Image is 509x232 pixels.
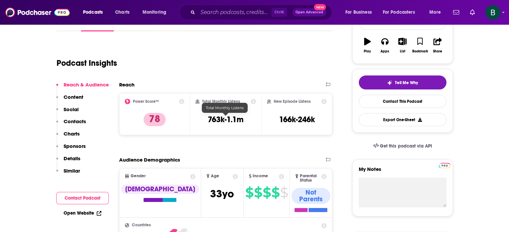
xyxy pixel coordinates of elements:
[245,187,253,198] span: $
[359,75,446,89] button: tell me why sparkleTell Me Why
[143,8,166,17] span: Monitoring
[56,168,80,180] button: Similar
[5,6,70,19] img: Podchaser - Follow, Share and Rate Podcasts
[387,80,392,85] img: tell me why sparkle
[291,188,330,204] div: Not Parents
[429,8,441,17] span: More
[364,49,371,53] div: Play
[380,49,389,53] div: Apps
[429,33,446,57] button: Share
[450,7,462,18] a: Show notifications dropdown
[376,33,394,57] button: Apps
[467,7,478,18] a: Show notifications dropdown
[138,7,175,18] button: open menu
[57,58,117,68] h1: Podcast Insights
[279,114,315,125] h3: 166k-246k
[271,187,279,198] span: $
[56,192,109,204] button: Contact Podcast
[206,105,244,110] span: Total Monthly Listens
[439,162,450,168] a: Pro website
[359,166,446,178] label: My Notes
[56,155,80,168] button: Details
[211,174,219,178] span: Age
[295,11,323,14] span: Open Advanced
[64,94,83,100] p: Content
[64,106,79,112] p: Social
[78,7,111,18] button: open menu
[292,8,326,16] button: Open AdvancedNew
[378,7,425,18] button: open menu
[412,49,428,53] div: Bookmark
[119,81,135,88] h2: Reach
[253,174,268,178] span: Income
[280,187,288,198] span: $
[263,187,271,198] span: $
[341,7,380,18] button: open menu
[115,8,130,17] span: Charts
[64,210,101,216] a: Open Website
[133,99,159,104] h2: Power Score™
[64,155,80,162] p: Details
[132,223,151,227] span: Countries
[56,143,86,155] button: Sponsors
[56,131,80,143] button: Charts
[271,8,287,17] span: Ctrl K
[202,99,240,104] h2: Total Monthly Listens
[486,5,500,20] img: User Profile
[368,138,437,154] a: Get this podcast via API
[186,5,338,20] div: Search podcasts, credits, & more...
[64,118,86,125] p: Contacts
[64,143,86,149] p: Sponsors
[208,114,244,125] h3: 763k-1.1m
[144,113,166,126] p: 78
[380,143,432,149] span: Get this podcast via API
[314,4,326,10] span: New
[411,33,429,57] button: Bookmark
[56,118,86,131] button: Contacts
[394,33,411,57] button: List
[486,5,500,20] span: Logged in as betsy46033
[274,99,311,104] h2: New Episode Listens
[198,7,271,18] input: Search podcasts, credits, & more...
[359,95,446,108] a: Contact This Podcast
[345,8,372,17] span: For Business
[359,113,446,126] button: Export One-Sheet
[56,94,83,106] button: Content
[119,157,180,163] h2: Audience Demographics
[56,106,79,119] button: Social
[254,187,262,198] span: $
[383,8,415,17] span: For Podcasters
[64,81,109,88] p: Reach & Audience
[64,168,80,174] p: Similar
[395,80,418,85] span: Tell Me Why
[425,7,449,18] button: open menu
[486,5,500,20] button: Show profile menu
[121,185,199,194] div: [DEMOGRAPHIC_DATA]
[439,163,450,168] img: Podchaser Pro
[56,81,109,94] button: Reach & Audience
[64,131,80,137] p: Charts
[131,174,146,178] span: Gender
[359,33,376,57] button: Play
[111,7,134,18] a: Charts
[433,49,442,53] div: Share
[400,49,405,53] div: List
[300,174,320,183] span: Parental Status
[83,8,103,17] span: Podcasts
[210,187,234,200] span: 33 yo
